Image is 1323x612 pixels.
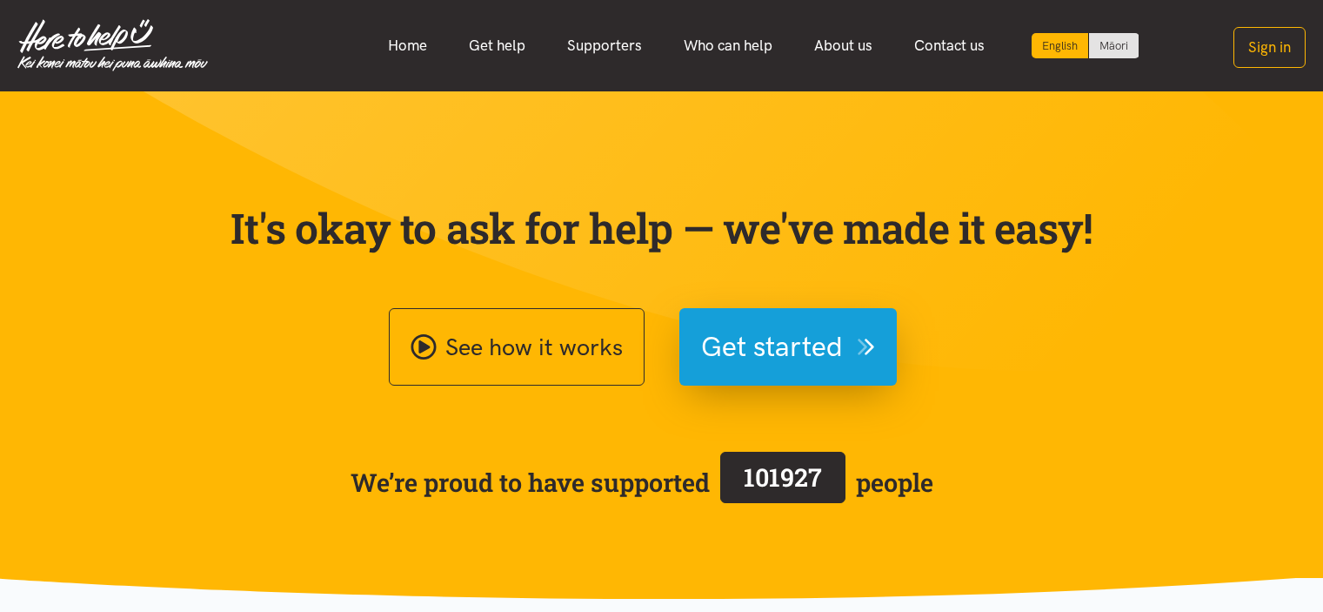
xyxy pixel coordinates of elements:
a: About us [793,27,893,64]
a: Contact us [893,27,1006,64]
a: See how it works [389,308,645,386]
a: Switch to Te Reo Māori [1089,33,1139,58]
a: Who can help [663,27,793,64]
p: It's okay to ask for help — we've made it easy! [227,203,1097,253]
button: Get started [679,308,897,386]
a: 101927 [710,448,856,516]
button: Sign in [1233,27,1306,68]
a: Home [367,27,448,64]
span: Get started [701,325,843,369]
img: Home [17,19,208,71]
span: 101927 [744,461,822,494]
div: Current language [1032,33,1089,58]
span: We’re proud to have supported people [351,448,933,516]
div: Language toggle [1032,33,1139,58]
a: Supporters [546,27,663,64]
a: Get help [448,27,546,64]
